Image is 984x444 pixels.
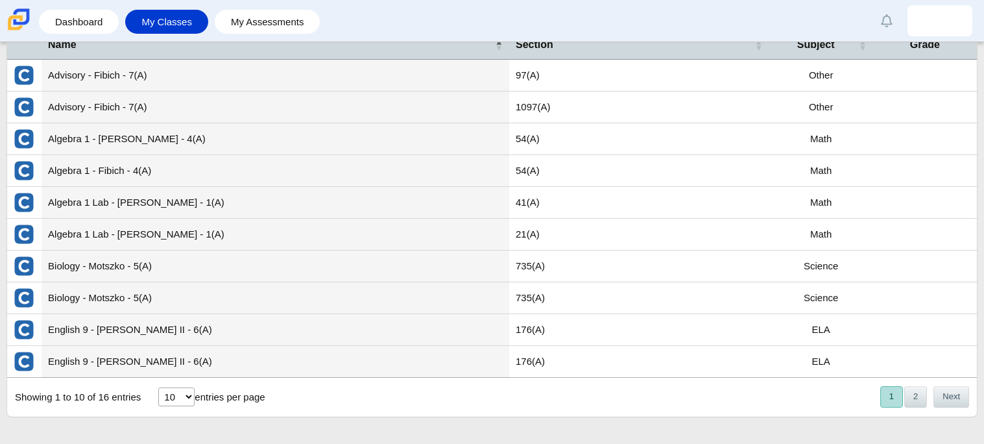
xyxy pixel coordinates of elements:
img: External class connected through Clever [14,288,34,308]
td: Biology - Motszko - 5(A) [42,251,509,282]
td: 176(A) [509,314,769,346]
td: 21(A) [509,219,769,251]
td: Algebra 1 Lab - [PERSON_NAME] - 1(A) [42,219,509,251]
td: 735(A) [509,282,769,314]
td: Algebra 1 - [PERSON_NAME] - 4(A) [42,123,509,155]
img: External class connected through Clever [14,97,34,117]
button: 1 [880,386,903,408]
span: Section : Activate to sort [755,38,763,51]
label: entries per page [195,391,265,402]
td: 41(A) [509,187,769,219]
td: Math [769,187,873,219]
a: My Classes [132,10,202,34]
div: Showing 1 to 10 of 16 entries [7,378,141,417]
td: Other [769,60,873,92]
img: Carmen School of Science & Technology [5,6,32,33]
img: External class connected through Clever [14,256,34,277]
td: Math [769,123,873,155]
td: Math [769,219,873,251]
img: External class connected through Clever [14,192,34,213]
td: Algebra 1 Lab - [PERSON_NAME] - 1(A) [42,187,509,219]
a: Dashboard [45,10,112,34]
td: English 9 - [PERSON_NAME] II - 6(A) [42,314,509,346]
a: Alerts [872,6,901,35]
td: Other [769,92,873,123]
span: Subject [776,38,856,52]
td: 1097(A) [509,92,769,123]
td: Algebra 1 - Fibich - 4(A) [42,155,509,187]
td: 54(A) [509,123,769,155]
a: Carmen School of Science & Technology [5,24,32,35]
img: External class connected through Clever [14,224,34,245]
td: ELA [769,346,873,378]
span: Subject : Activate to sort [859,38,867,51]
td: Advisory - Fibich - 7(A) [42,92,509,123]
span: Grade [880,38,970,52]
img: External class connected through Clever [14,65,34,86]
img: External class connected through Clever [14,351,34,372]
a: ruby.escototorres.HgWvKM [907,5,972,36]
td: ELA [769,314,873,346]
td: 735(A) [509,251,769,282]
span: Name : Activate to invert sorting [495,38,503,51]
img: External class connected through Clever [14,129,34,149]
button: 2 [904,386,927,408]
nav: pagination [879,386,969,408]
span: Section [516,38,752,52]
td: 176(A) [509,346,769,378]
img: External class connected through Clever [14,160,34,181]
a: My Assessments [221,10,314,34]
td: English 9 - [PERSON_NAME] II - 6(A) [42,346,509,378]
td: 54(A) [509,155,769,187]
td: Advisory - Fibich - 7(A) [42,60,509,92]
span: Name [48,38,492,52]
img: External class connected through Clever [14,319,34,340]
button: Next [933,386,969,408]
td: 97(A) [509,60,769,92]
td: Biology - Motszko - 5(A) [42,282,509,314]
img: ruby.escototorres.HgWvKM [930,10,950,31]
td: Math [769,155,873,187]
td: Science [769,282,873,314]
td: Science [769,251,873,282]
